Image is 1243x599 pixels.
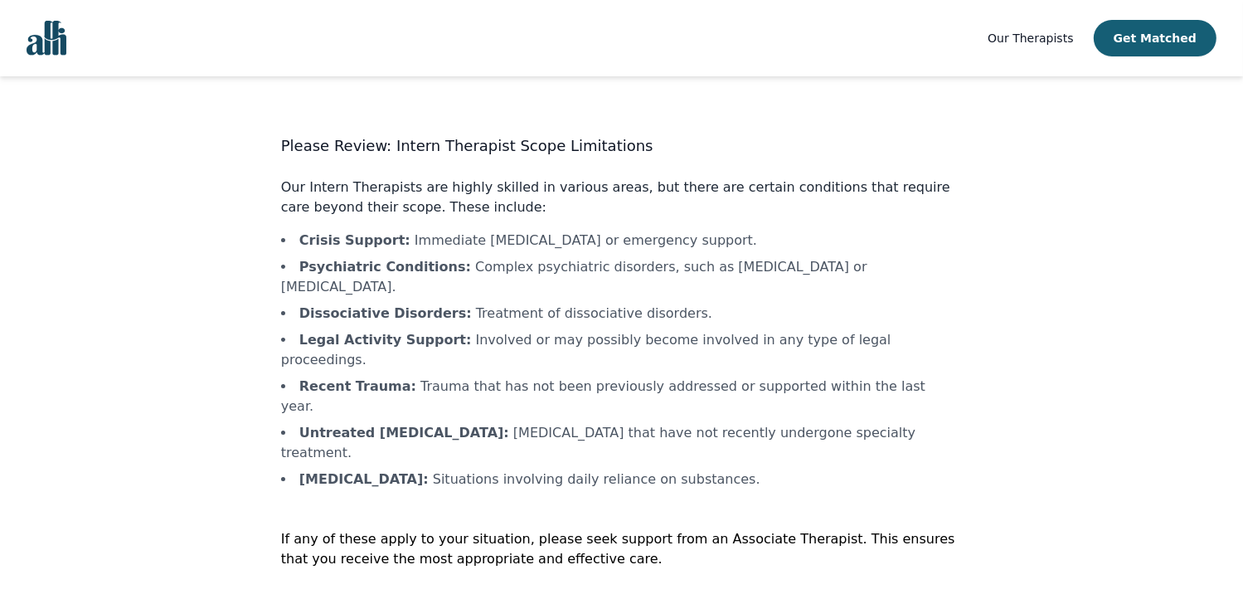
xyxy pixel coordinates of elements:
b: Legal Activity Support : [299,332,472,348]
img: alli logo [27,21,66,56]
li: Immediate [MEDICAL_DATA] or emergency support. [281,231,962,251]
li: Treatment of dissociative disorders. [281,304,962,324]
a: Our Therapists [988,28,1073,48]
b: Untreated [MEDICAL_DATA] : [299,425,509,441]
p: If any of these apply to your situation, please seek support from an Associate Therapist. This en... [281,529,962,569]
b: Crisis Support : [299,232,410,248]
span: Our Therapists [988,32,1073,45]
p: Our Intern Therapists are highly skilled in various areas, but there are certain conditions that ... [281,178,962,217]
button: Get Matched [1094,20,1216,56]
b: Recent Trauma : [299,378,416,394]
b: [MEDICAL_DATA] : [299,471,429,487]
li: Involved or may possibly become involved in any type of legal proceedings. [281,330,962,370]
b: Psychiatric Conditions : [299,259,471,275]
b: Dissociative Disorders : [299,305,472,321]
li: [MEDICAL_DATA] that have not recently undergone specialty treatment. [281,423,962,463]
li: Situations involving daily reliance on substances. [281,470,962,489]
h3: Please Review: Intern Therapist Scope Limitations [281,134,962,158]
li: Trauma that has not been previously addressed or supported within the last year. [281,377,962,416]
li: Complex psychiatric disorders, such as [MEDICAL_DATA] or [MEDICAL_DATA]. [281,257,962,297]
